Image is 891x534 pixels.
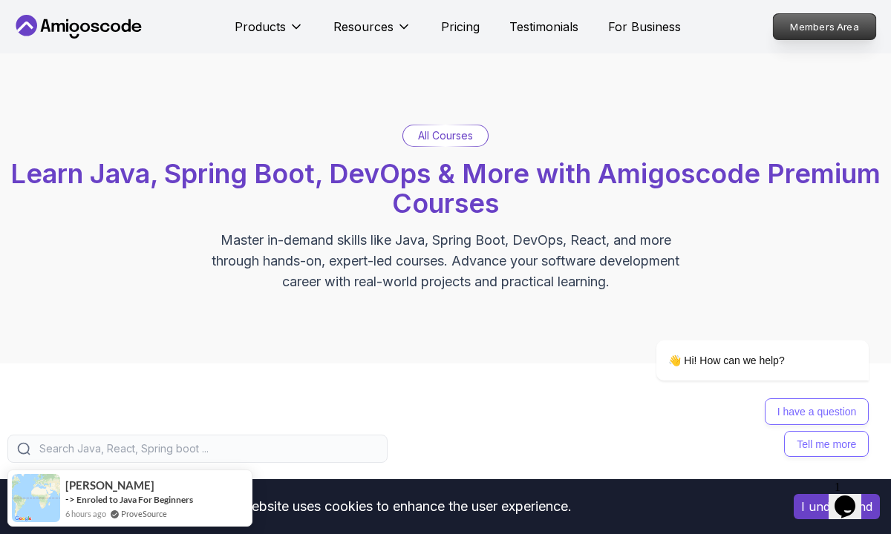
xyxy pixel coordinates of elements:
[441,18,480,36] a: Pricing
[794,494,880,519] button: Accept cookies
[418,128,473,143] p: All Courses
[609,223,876,467] iframe: chat widget
[773,13,877,40] a: Members Area
[509,18,578,36] a: Testimonials
[196,230,695,292] p: Master in-demand skills like Java, Spring Boot, DevOps, React, and more through hands-on, expert-...
[608,18,681,36] a: For Business
[121,507,167,520] a: ProveSource
[12,474,60,522] img: provesource social proof notification image
[774,14,876,39] p: Members Area
[11,490,771,523] div: This website uses cookies to enhance the user experience.
[65,493,75,505] span: ->
[235,18,304,47] button: Products
[76,494,193,505] a: Enroled to Java For Beginners
[65,479,154,492] span: [PERSON_NAME]
[829,475,876,519] iframe: chat widget
[65,507,106,520] span: 6 hours ago
[36,441,378,456] input: Search Java, React, Spring boot ...
[10,157,881,220] span: Learn Java, Spring Boot, DevOps & More with Amigoscode Premium Courses
[235,18,286,36] p: Products
[333,18,411,47] button: Resources
[333,18,394,36] p: Resources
